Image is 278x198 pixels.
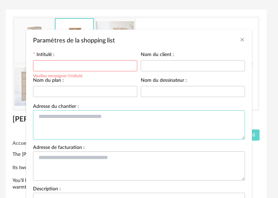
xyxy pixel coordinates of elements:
[33,78,64,84] label: Nom du plan :
[239,37,245,44] button: Close
[33,72,82,78] div: Veuillez renseigner l'intitulé
[33,38,115,44] span: Paramètres de la shopping list
[141,78,187,84] label: Nom du dessinateur :
[33,52,55,58] label: Intitulé :
[33,145,85,151] label: Adresse de facturation :
[33,104,79,110] label: Adresse du chantier :
[33,187,61,193] label: Description :
[141,52,174,58] label: Nom du client :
